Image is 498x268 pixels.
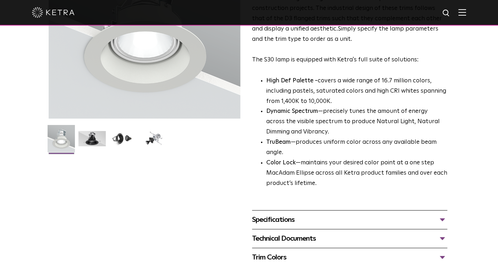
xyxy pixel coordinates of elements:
div: Specifications [252,214,448,225]
p: covers a wide range of 16.7 million colors, including pastels, saturated colors and high CRI whit... [266,76,448,107]
strong: High Def Palette - [266,78,318,84]
li: —maintains your desired color point at a one step MacAdam Ellipse across all Ketra product famili... [266,158,448,189]
strong: Color Lock [266,160,296,166]
img: S30 Halo Downlight_Table Top_Black [109,131,137,152]
div: Technical Documents [252,233,448,244]
img: S30 Halo Downlight_Exploded_Black [140,131,168,152]
span: Simply specify the lamp parameters and the trim type to order as a unit.​ [252,26,438,42]
img: search icon [442,9,451,18]
img: S30 Halo Downlight_Hero_Black_Gradient [78,131,106,152]
img: S30-DownlightTrim-2021-Web-Square [48,125,75,158]
li: —produces uniform color across any available beam angle. [266,137,448,158]
strong: Dynamic Spectrum [266,108,318,114]
div: Trim Colors [252,252,448,263]
strong: TruBeam [266,139,291,145]
img: Hamburger%20Nav.svg [458,9,466,16]
li: —precisely tunes the amount of energy across the visible spectrum to produce Natural Light, Natur... [266,106,448,137]
img: ketra-logo-2019-white [32,7,75,18]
